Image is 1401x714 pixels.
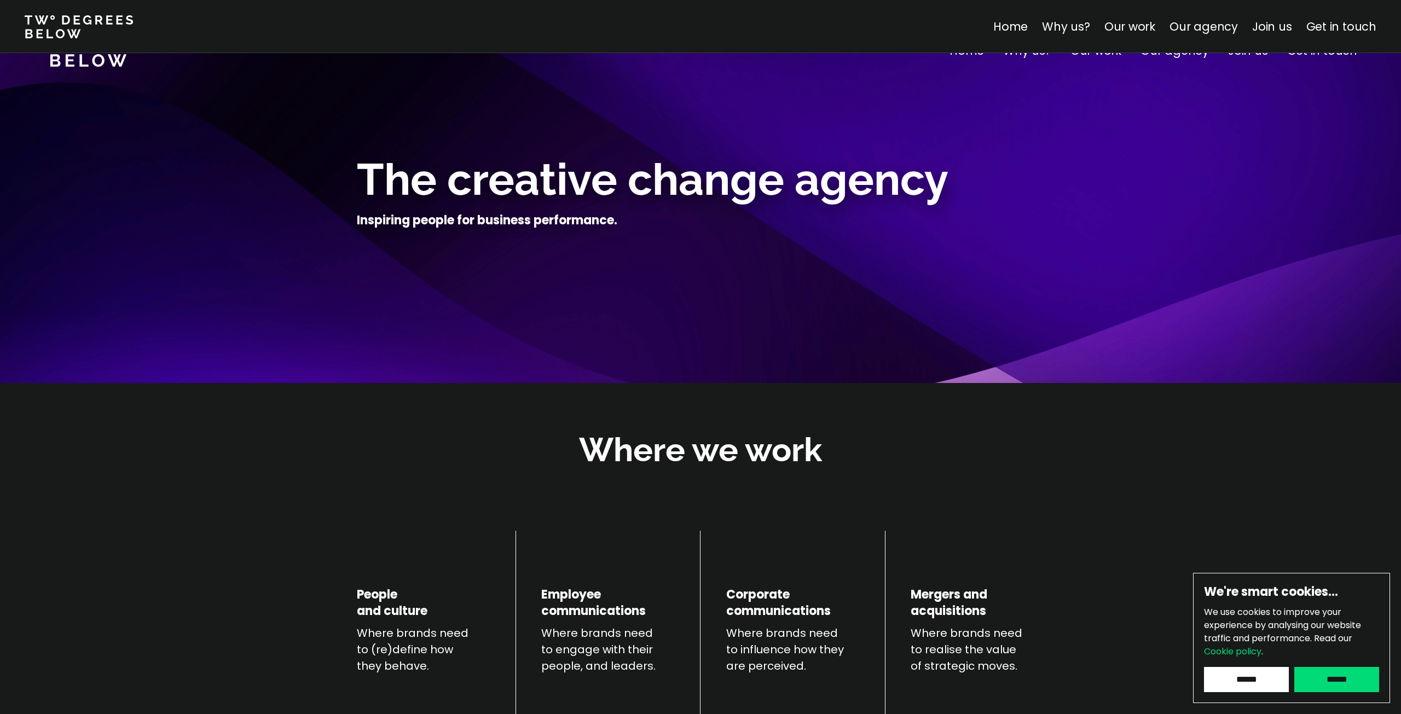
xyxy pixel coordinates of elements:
[357,154,948,205] span: The creative change agency
[911,625,1044,674] p: Where brands need to realise the value of strategic moves.
[726,625,860,674] p: Where brands need to influence how they are perceived.
[541,625,675,674] p: Where brands need to engage with their people, and leaders.
[357,587,427,619] h4: People and culture
[1204,606,1379,658] p: We use cookies to improve your experience by analysing our website traffic and performance.
[357,625,490,674] p: Where brands need to (re)define how they behave.
[1204,584,1379,600] h6: We're smart cookies…
[1252,19,1292,34] a: Join us
[1204,632,1352,658] span: Read our .
[726,587,831,619] h4: Corporate communications
[911,587,987,619] h4: Mergers and acquisitions
[1042,19,1090,34] a: Why us?
[1104,19,1155,34] a: Our work
[1170,19,1238,34] a: Our agency
[357,212,617,229] h4: Inspiring people for business performance.
[993,19,1028,34] a: Home
[1306,19,1376,34] a: Get in touch
[579,428,822,472] h2: Where we work
[1204,645,1261,658] a: Cookie policy
[541,587,646,619] h4: Employee communications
